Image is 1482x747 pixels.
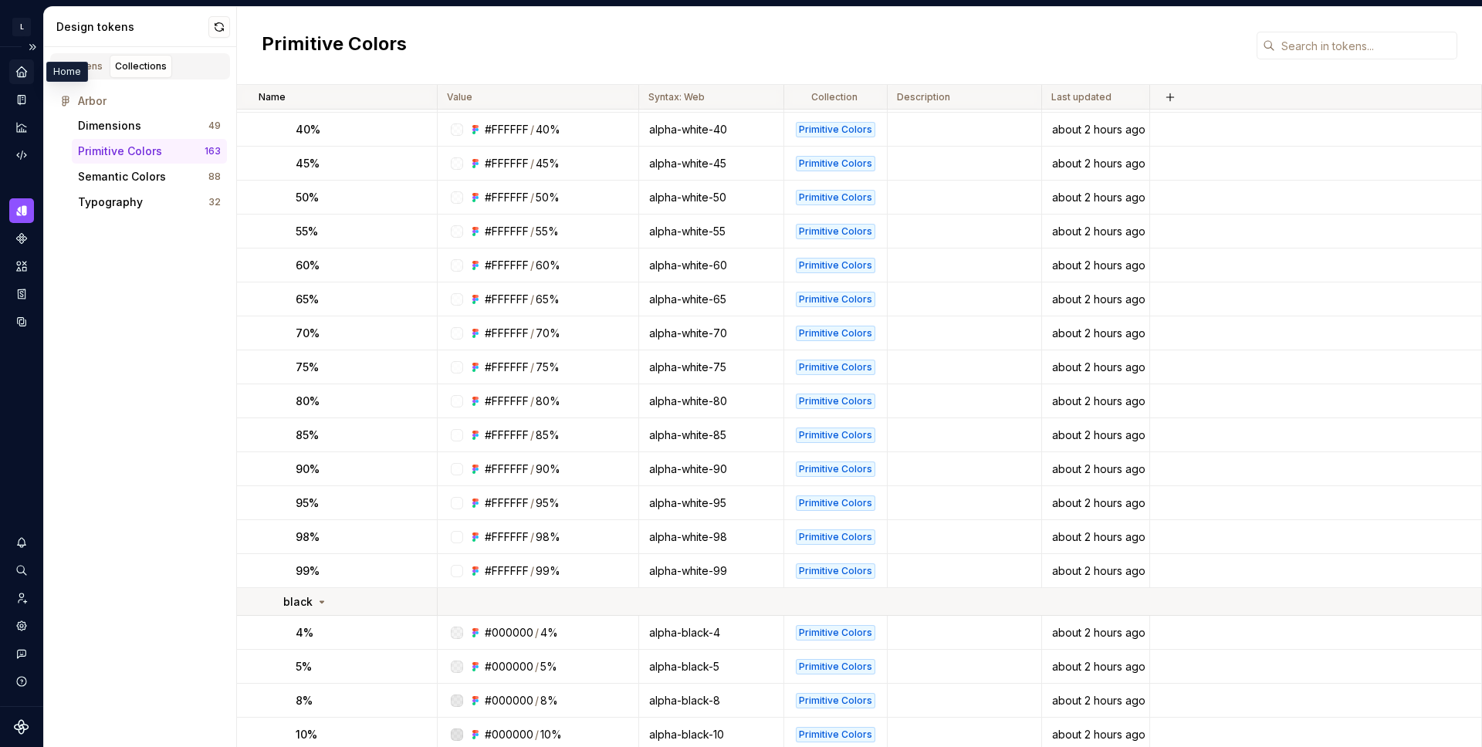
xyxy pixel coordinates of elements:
div: 32 [208,196,221,208]
div: Primitive Colors [796,563,875,579]
div: Primitive Colors [796,495,875,511]
div: Home [46,62,88,82]
p: 50% [296,190,319,205]
div: 50% [536,190,560,205]
div: 99% [536,563,560,579]
p: 70% [296,326,320,341]
a: Home [9,59,34,84]
div: Primitive Colors [796,258,875,273]
div: / [535,659,539,674]
div: #FFFFFF [485,529,529,545]
div: about 2 hours ago [1043,428,1149,443]
div: alpha-white-55 [640,224,783,239]
a: Typography32 [72,190,227,215]
div: #000000 [485,693,533,708]
p: Last updated [1051,91,1111,103]
button: Expand sidebar [22,36,43,58]
div: Contact support [9,641,34,666]
p: 60% [296,258,320,273]
div: #FFFFFF [485,495,529,511]
div: 65% [536,292,560,307]
div: Primitive Colors [796,292,875,307]
h2: Primitive Colors [262,32,407,59]
div: Documentation [9,87,34,112]
div: about 2 hours ago [1043,292,1149,307]
div: about 2 hours ago [1043,659,1149,674]
div: #000000 [485,625,533,641]
a: Invite team [9,586,34,610]
div: Primitive Colors [796,224,875,239]
div: about 2 hours ago [1043,563,1149,579]
div: #FFFFFF [485,326,529,341]
div: Primitive Colors [796,727,875,742]
div: alpha-white-45 [640,156,783,171]
p: 99% [296,563,320,579]
div: Semantic Colors [78,169,166,184]
div: 163 [205,145,221,157]
div: #FFFFFF [485,461,529,477]
div: #FFFFFF [485,224,529,239]
div: #FFFFFF [485,258,529,273]
p: 10% [296,727,317,742]
button: Search ⌘K [9,558,34,583]
div: alpha-white-99 [640,563,783,579]
div: alpha-white-40 [640,122,783,137]
p: Value [447,91,472,103]
button: L [3,10,40,43]
div: Primitive Colors [796,190,875,205]
a: Data sources [9,309,34,334]
div: 8% [540,693,558,708]
div: about 2 hours ago [1043,360,1149,375]
button: Primitive Colors163 [72,139,227,164]
div: Analytics [9,115,34,140]
div: alpha-white-50 [640,190,783,205]
p: 85% [296,428,319,443]
div: Collections [115,60,167,73]
div: Primitive Colors [796,461,875,477]
div: Code automation [9,143,34,167]
div: Primitive Colors [796,156,875,171]
div: 80% [536,394,560,409]
div: Primitive Colors [796,122,875,137]
div: Primitive Colors [796,360,875,375]
div: / [535,625,539,641]
div: alpha-black-10 [640,727,783,742]
div: 55% [536,224,559,239]
svg: Supernova Logo [14,719,29,735]
div: / [530,428,534,443]
div: 49 [208,120,221,132]
div: #FFFFFF [485,156,529,171]
p: 98% [296,529,320,545]
div: #FFFFFF [485,563,529,579]
p: 8% [296,693,313,708]
div: about 2 hours ago [1043,693,1149,708]
div: Primitive Colors [796,625,875,641]
div: #FFFFFF [485,292,529,307]
div: #FFFFFF [485,190,529,205]
div: about 2 hours ago [1043,625,1149,641]
p: 65% [296,292,319,307]
div: about 2 hours ago [1043,156,1149,171]
div: alpha-white-75 [640,360,783,375]
div: alpha-white-98 [640,529,783,545]
p: 4% [296,625,313,641]
div: about 2 hours ago [1043,190,1149,205]
div: about 2 hours ago [1043,258,1149,273]
button: Semantic Colors88 [72,164,227,189]
button: Notifications [9,530,34,555]
div: about 2 hours ago [1043,394,1149,409]
p: 75% [296,360,319,375]
div: alpha-black-4 [640,625,783,641]
div: / [535,727,539,742]
div: / [530,224,534,239]
p: black [283,594,313,610]
div: Design tokens [56,19,208,35]
div: 40% [536,122,560,137]
div: alpha-white-60 [640,258,783,273]
div: about 2 hours ago [1043,224,1149,239]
